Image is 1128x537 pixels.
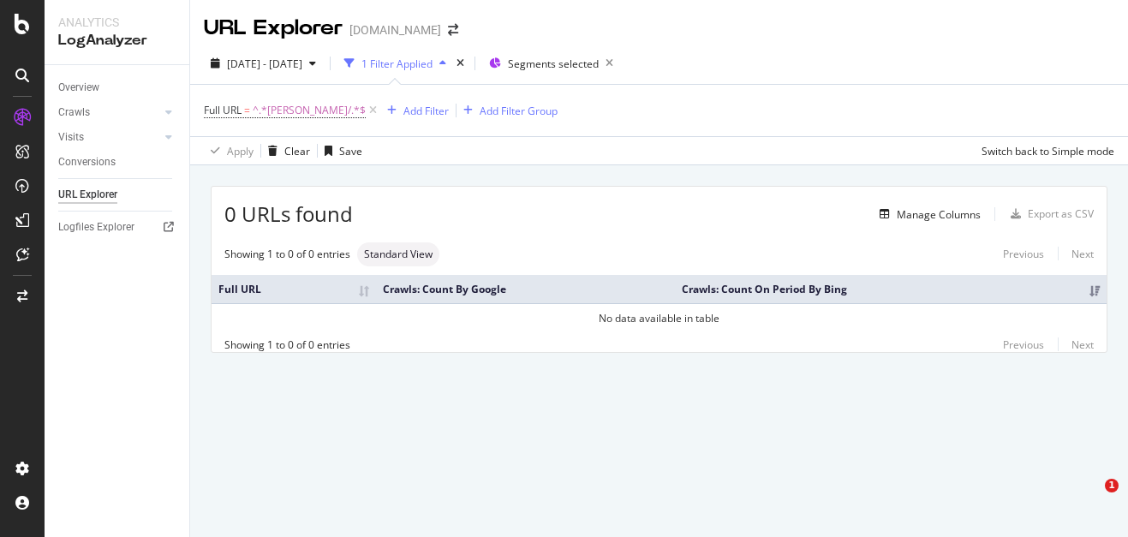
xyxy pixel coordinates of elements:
[361,57,433,71] div: 1 Filter Applied
[58,104,90,122] div: Crawls
[337,50,453,77] button: 1 Filter Applied
[457,100,558,121] button: Add Filter Group
[376,275,675,303] th: Crawls: Count By Google
[58,14,176,31] div: Analytics
[204,137,254,164] button: Apply
[480,104,558,118] div: Add Filter Group
[357,242,439,266] div: neutral label
[261,137,310,164] button: Clear
[58,218,177,236] a: Logfiles Explorer
[212,275,376,303] th: Full URL: activate to sort column ascending
[380,100,449,121] button: Add Filter
[284,144,310,158] div: Clear
[204,14,343,43] div: URL Explorer
[204,50,323,77] button: [DATE] - [DATE]
[349,21,441,39] div: [DOMAIN_NAME]
[58,104,160,122] a: Crawls
[224,247,350,261] div: Showing 1 to 0 of 0 entries
[897,207,981,222] div: Manage Columns
[204,103,242,117] span: Full URL
[58,128,160,146] a: Visits
[212,303,1107,332] td: No data available in table
[675,275,1107,303] th: Crawls: Count On Period By Bing: activate to sort column ascending
[453,55,468,72] div: times
[982,144,1114,158] div: Switch back to Simple mode
[58,79,99,97] div: Overview
[318,137,362,164] button: Save
[1028,206,1094,221] div: Export as CSV
[58,153,177,171] a: Conversions
[224,337,350,352] div: Showing 1 to 0 of 0 entries
[975,137,1114,164] button: Switch back to Simple mode
[58,153,116,171] div: Conversions
[58,218,134,236] div: Logfiles Explorer
[244,103,250,117] span: =
[364,249,433,260] span: Standard View
[227,57,302,71] span: [DATE] - [DATE]
[227,144,254,158] div: Apply
[224,200,353,229] span: 0 URLs found
[339,144,362,158] div: Save
[403,104,449,118] div: Add Filter
[1070,479,1111,520] iframe: Intercom live chat
[58,79,177,97] a: Overview
[1105,479,1119,492] span: 1
[58,186,177,204] a: URL Explorer
[873,204,981,224] button: Manage Columns
[58,31,176,51] div: LogAnalyzer
[508,57,599,71] span: Segments selected
[253,98,366,122] span: ^.*[PERSON_NAME]/.*$
[58,128,84,146] div: Visits
[448,24,458,36] div: arrow-right-arrow-left
[482,50,620,77] button: Segments selected
[1004,200,1094,228] button: Export as CSV
[58,186,117,204] div: URL Explorer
